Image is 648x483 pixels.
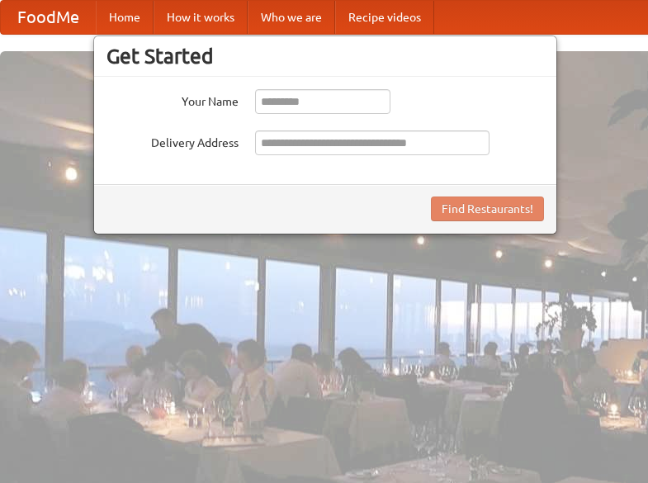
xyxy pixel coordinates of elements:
[335,1,434,34] a: Recipe videos
[106,130,239,151] label: Delivery Address
[154,1,248,34] a: How it works
[431,197,544,221] button: Find Restaurants!
[1,1,96,34] a: FoodMe
[96,1,154,34] a: Home
[106,89,239,110] label: Your Name
[106,44,544,69] h3: Get Started
[248,1,335,34] a: Who we are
